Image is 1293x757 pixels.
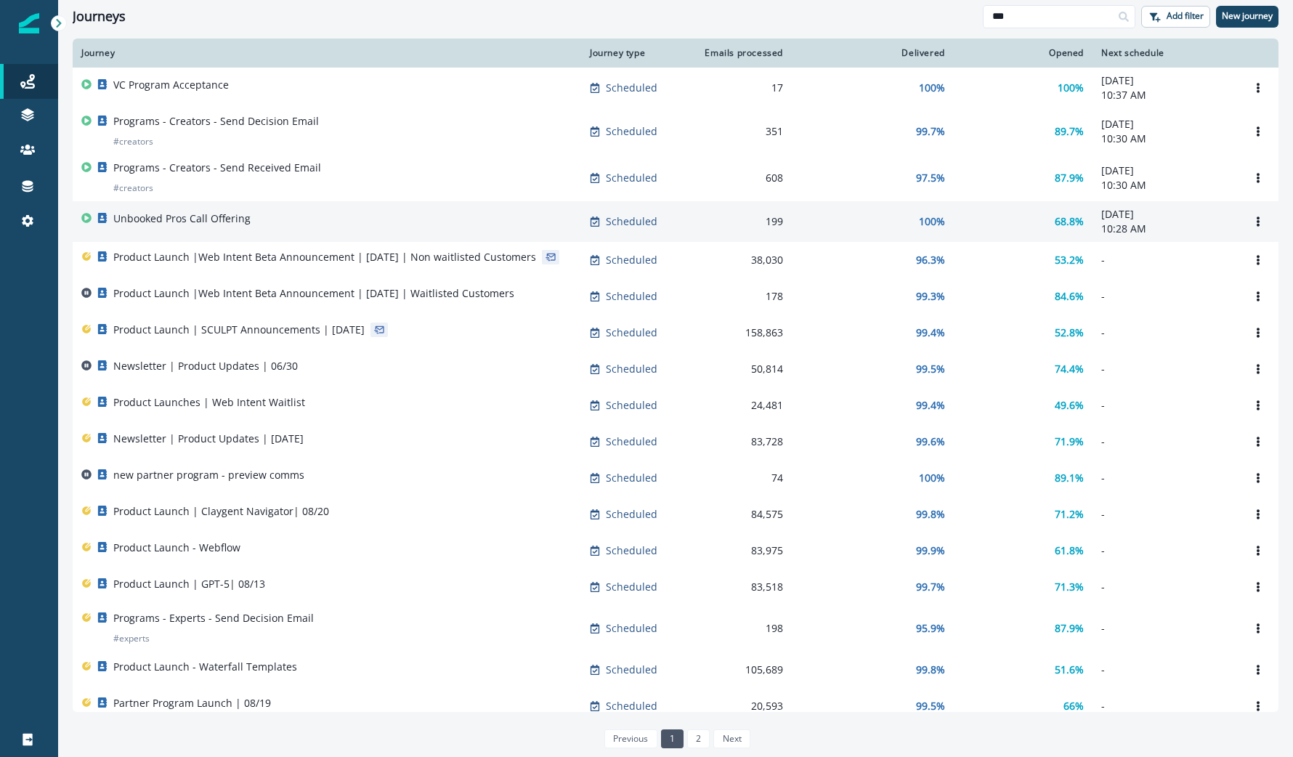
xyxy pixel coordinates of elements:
a: Page 2 [687,729,710,748]
div: Journey [81,47,572,59]
p: Scheduled [606,434,657,449]
div: 84,575 [699,507,783,522]
p: Product Launch | Claygent Navigator| 08/20 [113,504,329,519]
p: - [1101,580,1229,594]
div: 74 [699,471,783,485]
p: Product Launch - Webflow [113,541,240,555]
button: Options [1247,467,1270,489]
img: Inflection [19,13,39,33]
div: 24,481 [699,398,783,413]
div: Next schedule [1101,47,1229,59]
p: - [1101,663,1229,677]
a: Product Launch | SCULPT Announcements | [DATE]Scheduled158,86399.4%52.8%-Options [73,315,1278,351]
a: Product Launch |Web Intent Beta Announcement | [DATE] | Waitlisted CustomersScheduled17899.3%84.6... [73,278,1278,315]
p: Scheduled [606,214,657,229]
p: 99.4% [916,398,945,413]
p: [DATE] [1101,117,1229,131]
p: 74.4% [1055,362,1084,376]
button: Options [1247,211,1270,232]
p: Scheduled [606,362,657,376]
p: 49.6% [1055,398,1084,413]
div: 105,689 [699,663,783,677]
p: 99.3% [916,289,945,304]
p: Scheduled [606,580,657,594]
p: 99.8% [916,507,945,522]
button: Options [1247,618,1270,639]
button: Options [1247,286,1270,307]
div: Delivered [800,47,945,59]
p: New journey [1222,11,1273,21]
p: Scheduled [606,621,657,636]
p: [DATE] [1101,163,1229,178]
p: Scheduled [606,699,657,713]
p: Add filter [1167,11,1204,21]
p: 100% [1058,81,1084,95]
p: [DATE] [1101,73,1229,88]
p: - [1101,362,1229,376]
button: Add filter [1141,6,1210,28]
a: Product Launches | Web Intent WaitlistScheduled24,48199.4%49.6%-Options [73,387,1278,424]
p: 68.8% [1055,214,1084,229]
button: Options [1247,249,1270,271]
div: Journey type [590,47,681,59]
p: 10:37 AM [1101,88,1229,102]
div: 83,975 [699,543,783,558]
div: 50,814 [699,362,783,376]
div: 198 [699,621,783,636]
p: Scheduled [606,81,657,95]
a: Unbooked Pros Call OfferingScheduled199100%68.8%[DATE]10:28 AMOptions [73,201,1278,242]
div: 17 [699,81,783,95]
a: Product Launch | GPT-5| 08/13Scheduled83,51899.7%71.3%-Options [73,569,1278,605]
p: # creators [113,181,153,195]
a: Programs - Creators - Send Decision Email#creatorsScheduled35199.7%89.7%[DATE]10:30 AMOptions [73,108,1278,155]
p: Unbooked Pros Call Offering [113,211,251,226]
p: Programs - Creators - Send Received Email [113,161,321,175]
p: Scheduled [606,507,657,522]
button: Options [1247,394,1270,416]
p: 99.5% [916,699,945,713]
a: Product Launch - WebflowScheduled83,97599.9%61.8%-Options [73,533,1278,569]
p: 100% [919,214,945,229]
p: Partner Program Launch | 08/19 [113,696,271,711]
a: Page 1 is your current page [661,729,684,748]
p: - [1101,253,1229,267]
p: 99.7% [916,124,945,139]
p: 99.7% [916,580,945,594]
a: Newsletter | Product Updates | 06/30Scheduled50,81499.5%74.4%-Options [73,351,1278,387]
button: Options [1247,695,1270,717]
p: Product Launch |Web Intent Beta Announcement | [DATE] | Non waitlisted Customers [113,250,536,264]
p: Scheduled [606,471,657,485]
p: 53.2% [1055,253,1084,267]
p: # experts [113,631,150,646]
button: Options [1247,322,1270,344]
p: 66% [1063,699,1084,713]
p: Scheduled [606,663,657,677]
p: 95.9% [916,621,945,636]
button: Options [1247,503,1270,525]
p: 61.8% [1055,543,1084,558]
p: Product Launch - Waterfall Templates [113,660,297,674]
p: Product Launches | Web Intent Waitlist [113,395,305,410]
p: new partner program - preview comms [113,468,304,482]
p: - [1101,699,1229,713]
button: New journey [1216,6,1278,28]
p: 97.5% [916,171,945,185]
a: VC Program AcceptanceScheduled17100%100%[DATE]10:37 AMOptions [73,68,1278,108]
p: Scheduled [606,398,657,413]
button: Options [1247,431,1270,453]
a: Partner Program Launch | 08/19Scheduled20,59399.5%66%-Options [73,688,1278,724]
p: - [1101,289,1229,304]
button: Options [1247,167,1270,189]
div: 158,863 [699,325,783,340]
p: Product Launch | SCULPT Announcements | [DATE] [113,323,365,337]
div: Opened [962,47,1084,59]
p: 71.2% [1055,507,1084,522]
p: 52.8% [1055,325,1084,340]
p: - [1101,434,1229,449]
a: Programs - Experts - Send Decision Email#expertsScheduled19895.9%87.9%-Options [73,605,1278,652]
h1: Journeys [73,9,126,25]
a: Programs - Creators - Send Received Email#creatorsScheduled60897.5%87.9%[DATE]10:30 AMOptions [73,155,1278,201]
p: - [1101,507,1229,522]
p: 99.4% [916,325,945,340]
p: 51.6% [1055,663,1084,677]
